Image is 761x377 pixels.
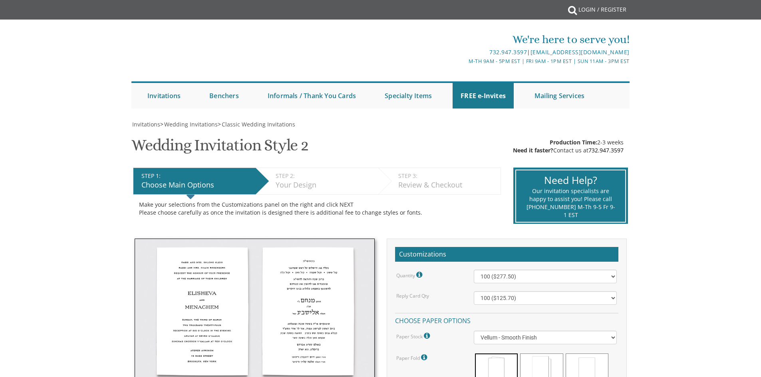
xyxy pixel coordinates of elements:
div: We're here to serve you! [298,32,630,47]
div: 2-3 weeks Contact us at [513,138,624,154]
a: Specialty Items [377,83,440,109]
label: Paper Fold [396,352,429,363]
div: Make your selections from the Customizations panel on the right and click NEXT Please choose care... [139,201,495,217]
div: | [298,47,630,57]
span: > [218,120,295,128]
a: Classic Wedding Invitations [221,120,295,128]
a: Invitations [139,83,189,109]
div: STEP 1: [141,172,252,180]
div: Our invitation specialists are happy to assist you! Please call [PHONE_NUMBER] M-Th 9-5 Fr 9-1 EST [526,187,615,219]
div: M-Th 9am - 5pm EST | Fri 9am - 1pm EST | Sun 11am - 3pm EST [298,57,630,65]
a: Informals / Thank You Cards [260,83,364,109]
span: Invitations [132,120,160,128]
label: Reply Card Qty [396,292,429,299]
span: Classic Wedding Invitations [222,120,295,128]
div: Choose Main Options [141,180,252,190]
a: [EMAIL_ADDRESS][DOMAIN_NAME] [531,48,630,56]
a: FREE e-Invites [453,83,514,109]
h1: Wedding Invitation Style 2 [131,136,308,160]
div: Need Help? [526,173,615,188]
div: Review & Checkout [398,180,497,190]
a: Mailing Services [527,83,592,109]
a: Invitations [131,120,160,128]
h2: Customizations [395,247,618,262]
a: Benchers [201,83,247,109]
label: Quantity [396,270,424,280]
div: STEP 3: [398,172,497,180]
h4: Choose paper options [395,313,618,327]
span: > [160,120,218,128]
span: Need it faster? [513,146,553,154]
span: Production Time: [550,138,597,146]
label: Paper Stock [396,331,432,341]
div: Your Design [276,180,374,190]
div: STEP 2: [276,172,374,180]
a: 732.947.3597 [489,48,527,56]
a: Wedding Invitations [163,120,218,128]
a: 732.947.3597 [588,146,624,154]
span: Wedding Invitations [164,120,218,128]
